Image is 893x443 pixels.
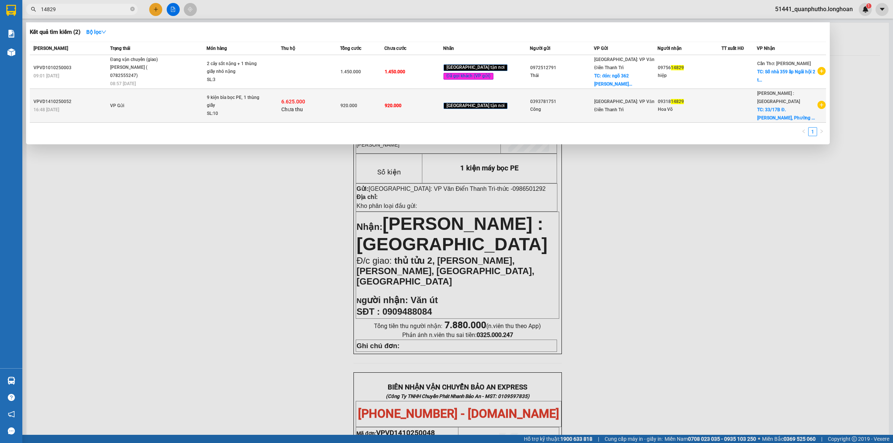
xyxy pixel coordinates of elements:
[801,129,806,134] span: left
[757,91,800,104] span: [PERSON_NAME] : [GEOGRAPHIC_DATA]
[757,46,775,51] span: VP Nhận
[444,73,493,80] span: Đã gọi khách (VP gửi)
[340,103,357,108] span: 920.000
[7,30,15,38] img: solution-icon
[33,64,108,72] div: VPVD1010250003
[757,61,811,66] span: Cần Thơ: [PERSON_NAME]
[110,103,124,108] span: VP Gửi
[33,107,59,112] span: 16:48 [DATE]
[281,99,305,105] span: 6.625.000
[5,11,113,28] strong: BIÊN NHẬN VẬN CHUYỂN BẢO AN EXPRESS
[33,46,68,51] span: [PERSON_NAME]
[340,69,361,74] span: 1.450.000
[207,76,263,84] div: SL: 3
[130,6,135,13] span: close-circle
[809,128,817,136] a: 1
[207,60,263,76] div: 2 cây sắt nặng + 1 thùng giấy nhỏ nặng
[799,127,808,136] li: Previous Page
[110,46,130,51] span: Trạng thái
[207,110,263,118] div: SL: 10
[110,56,166,64] div: Đang vận chuyển (giao)
[281,106,303,112] span: Chưa thu
[8,411,15,418] span: notification
[530,72,593,80] div: Thái
[594,99,654,112] span: [GEOGRAPHIC_DATA]: VP Văn Điển Thanh Trì
[657,46,682,51] span: Người nhận
[594,73,632,87] span: TC: đón: ngõ 362 [PERSON_NAME]...
[819,129,824,134] span: right
[207,94,263,110] div: 9 kiện bìa bọc PE, 1 thùng giấy
[757,107,815,121] span: TC: 33/17B Đ. [PERSON_NAME], Phường ...
[721,46,744,51] span: TT xuất HĐ
[808,127,817,136] li: 1
[33,73,59,78] span: 09:01 [DATE]
[658,72,721,80] div: hiệp
[671,65,684,70] span: 14829
[444,103,508,109] span: [GEOGRAPHIC_DATA] tận nơi
[8,427,15,434] span: message
[207,46,227,51] span: Món hàng
[31,7,36,12] span: search
[110,64,166,80] div: [PERSON_NAME] ( 0782555247)
[757,69,815,83] span: TC: Số nhà 359 ấp Ngãi hội 2 t...
[817,101,826,109] span: plus-circle
[340,46,361,51] span: Tổng cước
[33,98,108,106] div: VPVD1410250052
[530,98,593,106] div: 0393781751
[385,69,405,74] span: 1.450.000
[384,46,406,51] span: Chưa cước
[817,127,826,136] button: right
[799,127,808,136] button: left
[817,67,826,75] span: plus-circle
[3,30,114,42] strong: (Công Ty TNHH Chuyển Phát Nhanh Bảo An - MST: 0109597835)
[7,48,15,56] img: warehouse-icon
[530,106,593,113] div: Công
[7,377,15,385] img: warehouse-icon
[530,64,593,72] div: 0972512791
[385,103,401,108] span: 920.000
[8,394,15,401] span: question-circle
[658,64,721,72] div: 09756
[6,44,113,73] span: [PHONE_NUMBER] - [DOMAIN_NAME]
[444,64,508,71] span: [GEOGRAPHIC_DATA] tận nơi
[594,57,654,70] span: [GEOGRAPHIC_DATA]: VP Văn Điển Thanh Trì
[6,5,16,16] img: logo-vxr
[594,46,608,51] span: VP Gửi
[530,46,550,51] span: Người gửi
[671,99,684,104] span: 14829
[41,5,129,13] input: Tìm tên, số ĐT hoặc mã đơn
[30,28,80,36] h3: Kết quả tìm kiếm ( 2 )
[658,106,721,113] div: Hoa Võ
[101,29,106,35] span: down
[443,46,454,51] span: Nhãn
[86,29,106,35] strong: Bộ lọc
[130,7,135,11] span: close-circle
[658,98,721,106] div: 09318
[281,46,295,51] span: Thu hộ
[110,81,136,86] span: 08:57 [DATE]
[80,26,112,38] button: Bộ lọcdown
[817,127,826,136] li: Next Page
